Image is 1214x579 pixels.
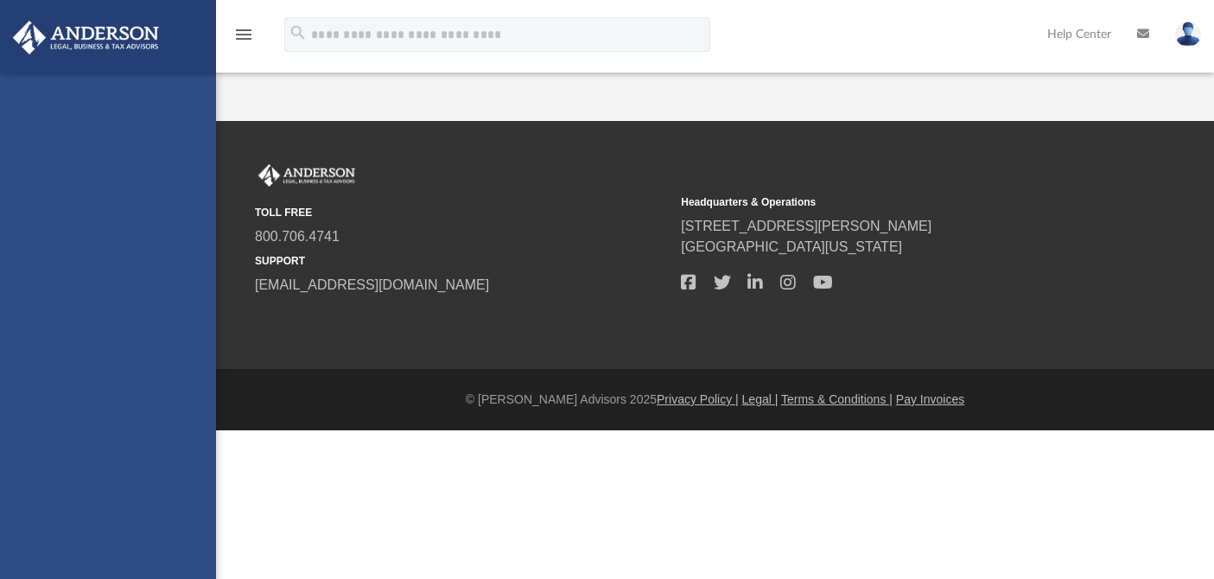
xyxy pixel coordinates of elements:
i: search [289,23,308,42]
small: TOLL FREE [255,205,669,220]
a: [GEOGRAPHIC_DATA][US_STATE] [681,239,902,254]
i: menu [233,24,254,45]
a: [EMAIL_ADDRESS][DOMAIN_NAME] [255,277,489,292]
a: Pay Invoices [896,392,964,406]
a: Legal | [742,392,779,406]
div: © [PERSON_NAME] Advisors 2025 [216,391,1214,409]
a: [STREET_ADDRESS][PERSON_NAME] [681,219,931,233]
a: Privacy Policy | [657,392,739,406]
img: Anderson Advisors Platinum Portal [8,21,164,54]
a: 800.706.4741 [255,229,340,244]
img: User Pic [1175,22,1201,47]
a: menu [233,33,254,45]
small: SUPPORT [255,253,669,269]
a: Terms & Conditions | [781,392,893,406]
small: Headquarters & Operations [681,194,1095,210]
img: Anderson Advisors Platinum Portal [255,164,359,187]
